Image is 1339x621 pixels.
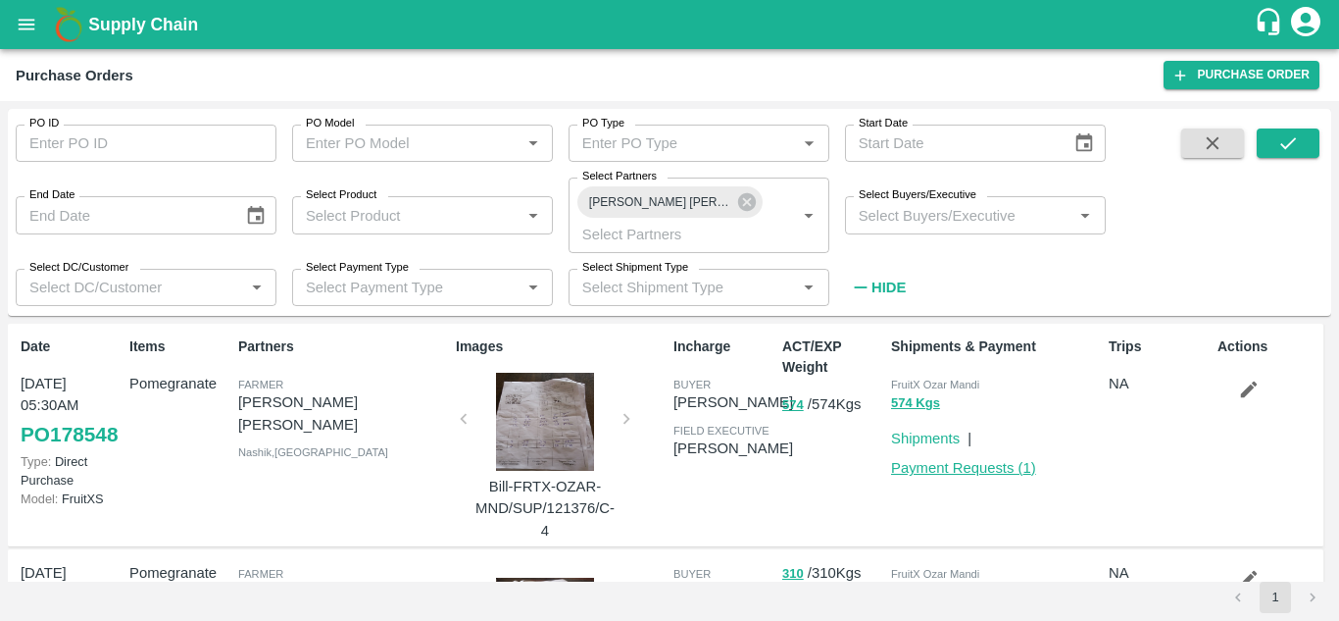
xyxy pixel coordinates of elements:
span: field executive [673,425,769,437]
a: Payment Requests (1) [891,460,1036,476]
p: Incharge [673,336,774,357]
span: buyer [673,568,711,580]
div: [PERSON_NAME] [PERSON_NAME] -Songaon, Nashik-9834267751 [577,186,763,218]
p: [PERSON_NAME] [673,438,793,459]
input: Enter PO Model [298,130,489,156]
p: Trips [1109,336,1210,357]
label: End Date [29,187,74,203]
div: account of current user [1288,4,1323,45]
span: Type: [21,454,51,469]
input: Select Shipment Type [574,275,791,300]
p: [PERSON_NAME] [673,391,793,413]
div: Purchase Orders [16,63,133,88]
input: Select Payment Type [298,275,489,300]
input: Start Date [845,125,1059,162]
p: Shipments & Payment [891,336,1101,357]
p: FruitXS [21,490,122,508]
input: Select DC/Customer [22,275,238,300]
p: Pomegranate [129,562,230,584]
p: [PERSON_NAME] [PERSON_NAME] [238,391,448,436]
input: Enter PO Type [574,130,766,156]
span: [PERSON_NAME] [PERSON_NAME] -Songaon, Nashik-9834267751 [577,192,742,213]
label: Select DC/Customer [29,260,128,276]
button: Choose date [1066,125,1103,162]
button: 574 Kgs [891,392,940,415]
p: Date [21,336,122,357]
p: Partners [238,336,448,357]
button: 310 [782,563,804,586]
p: Pomegranate [129,373,230,394]
p: Direct Purchase [21,452,122,490]
button: Open [796,275,821,300]
div: | [960,420,971,449]
button: Open [521,275,546,300]
button: Open [521,203,546,229]
label: Select Shipment Type [582,260,688,276]
input: Select Partners [574,221,766,246]
p: ACT/EXP Weight [782,336,883,378]
div: customer-support [1254,7,1288,42]
p: Items [129,336,230,357]
p: / 310 Kgs [782,562,883,585]
span: Farmer [238,568,283,580]
button: open drawer [4,2,49,47]
p: Bill-FRTX-OZAR-MND/SUP/121376/C-4 [471,476,619,542]
span: Nashik , [GEOGRAPHIC_DATA] [238,446,388,458]
label: Select Partners [582,169,657,184]
p: Actions [1217,336,1318,357]
p: [DATE] 05:30AM [21,562,122,606]
input: Select Buyers/Executive [851,202,1067,228]
button: Open [244,275,270,300]
span: Model: [21,492,58,506]
p: / 574 Kgs [782,393,883,416]
nav: pagination navigation [1219,582,1331,613]
p: [DATE] 05:30AM [21,373,122,417]
span: FruitX Ozar Mandi [891,379,979,390]
span: FruitX Ozar Mandi [891,568,979,580]
label: Select Payment Type [306,260,409,276]
input: Enter PO ID [16,125,276,162]
button: page 1 [1260,582,1291,613]
p: NA [1109,562,1210,584]
button: Open [796,203,821,229]
input: Select Product [298,202,515,228]
label: Select Product [306,187,376,203]
button: Choose date [237,197,274,234]
input: End Date [16,196,229,233]
button: Open [1072,203,1098,229]
button: Hide [845,271,912,304]
span: Farmer [238,379,283,390]
label: Start Date [859,116,908,131]
a: Purchase Order [1164,61,1319,89]
label: PO ID [29,116,59,131]
button: 310 Kgs [891,582,940,604]
a: PO178548 [21,417,118,452]
a: Shipments [891,431,960,446]
label: PO Type [582,116,624,131]
label: Select Buyers/Executive [859,187,976,203]
p: Images [456,336,666,357]
a: Supply Chain [88,11,1254,38]
button: Open [521,130,546,156]
button: 574 [782,394,804,417]
img: logo [49,5,88,44]
strong: Hide [871,280,906,295]
label: PO Model [306,116,355,131]
p: NA [1109,373,1210,394]
b: Supply Chain [88,15,198,34]
span: buyer [673,379,711,390]
button: Open [796,130,821,156]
